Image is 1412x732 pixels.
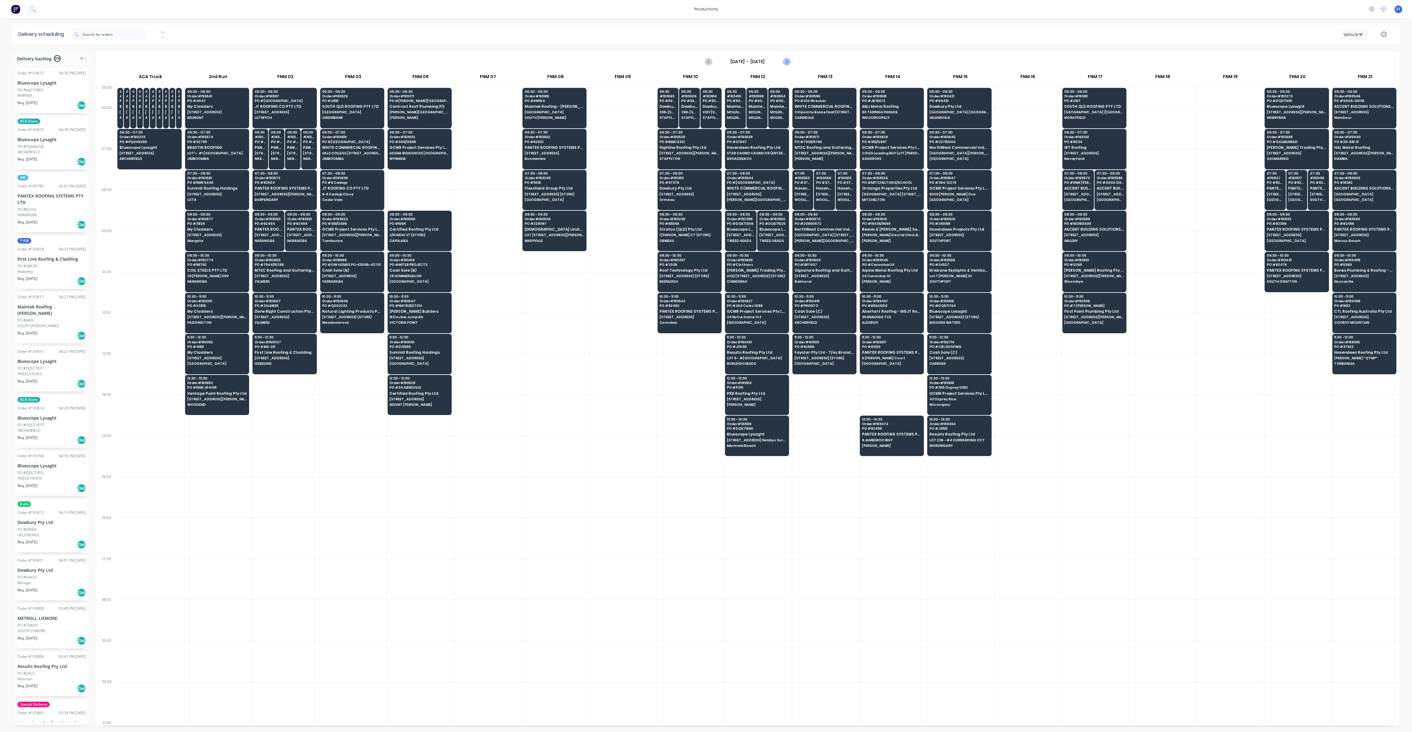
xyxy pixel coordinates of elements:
span: Order # 193591 [862,94,921,98]
span: NARANGBA [271,157,282,160]
span: # 193456 [145,94,147,98]
span: PO # DQ571662 [126,99,128,103]
span: # 193145 [271,135,282,139]
div: FNM 15 [927,71,994,85]
span: [STREET_ADDRESS] (STORE) [287,151,298,155]
span: ARCHERFIELD [120,116,121,119]
span: Order # 193645 [929,135,989,139]
span: [STREET_ADDRESS] (STORE) [271,151,282,155]
span: ARCHERFIELD [178,116,180,119]
span: 06:30 - 07:30 [525,130,584,134]
span: Maintek Roofing - [PERSON_NAME] [727,104,744,108]
span: 05:30 [120,90,121,93]
span: Order # 193668 [1267,135,1326,139]
span: ARCHERFIELD [139,116,141,119]
span: PO # 6999 A [525,99,584,103]
div: 04:36 PM [DATE] [59,70,86,76]
span: 06:30 - 07:30 [862,130,921,134]
span: Order # 193611 [1064,94,1124,98]
span: PO # DQ571202 [152,99,154,103]
span: PO # 82309 [659,99,676,103]
span: 80 TARINGA PARADE [862,110,921,114]
span: 05:30 [152,90,154,93]
span: PO # 316/12697 [862,140,921,144]
span: Order # 193615 [525,94,584,98]
span: # 193519 [178,94,180,98]
span: PO # [PERSON_NAME][GEOGRAPHIC_DATA] [389,99,449,103]
span: PO # 6347 [749,99,765,103]
span: Dowbury Pty Ltd [681,104,698,108]
div: productivity [691,5,721,14]
span: Bluescope Lysaght [126,104,128,108]
span: 05:30 - 06:30 [862,90,921,93]
span: [PERSON_NAME][GEOGRAPHIC_DATA] [PERSON_NAME] [389,110,449,114]
span: STAR CASINO CASINO DR (ENTER FROM [PERSON_NAME] DR) [727,151,786,155]
span: [STREET_ADDRESS][PERSON_NAME] (STORE) [171,110,173,114]
span: Dowbury Pty Ltd [659,104,676,108]
span: Order # 193595 [795,94,854,98]
span: 05:30 [145,90,147,93]
span: JIMBOOMBA [322,157,381,160]
span: 06:30 - 07:30 [389,130,449,134]
span: PO # 82311 [703,99,719,103]
span: PO # 32799 [187,140,247,144]
span: SOUTH [PERSON_NAME] [525,116,584,119]
span: WHITE COMMERCIAL ROOFING PTY LTD [795,104,854,108]
span: 06:30 - 07:30 [1334,130,1394,134]
span: [STREET_ADDRESS] [120,151,179,155]
div: FNM 09 [589,71,656,85]
span: PO # 322 Wrecker [795,99,854,103]
span: 05:30 [727,90,744,93]
div: Order # 193672 [17,70,44,76]
span: PO # 2618 [322,99,381,103]
div: 07:00 [96,145,117,186]
div: FNM 03 [319,71,386,85]
div: Vehicle [1344,31,1361,38]
span: PO # RMK 12321 [659,140,719,144]
span: NorthWest Commercial Industries (QLD) P/L [929,145,989,149]
span: ARCHERFIELD [145,116,147,119]
span: SOUTH QLD ROOFING PTY LTD [1064,104,1124,108]
span: BELMONT [187,116,247,119]
span: MOLENDINAR STORAGE 2A INDUSTRIAL AV [770,110,787,114]
span: PO # DQ571627 [165,99,167,103]
span: STAPYLTON [681,116,698,119]
span: NARANGBA [303,157,314,160]
span: GREENBANK [322,116,381,119]
span: [STREET_ADDRESS] (STORE) [255,151,266,155]
span: [STREET_ADDRESS][PERSON_NAME] (STORE) [132,110,134,114]
span: 06:30 - 07:30 [659,130,719,134]
span: PO # [GEOGRAPHIC_DATA] [322,140,381,144]
span: [STREET_ADDRESS][PERSON_NAME] (STORE) [165,110,167,114]
span: # 193087 [152,94,154,98]
div: FNM 12 [724,71,791,85]
span: PO # 82501 [525,140,584,144]
span: PO # JB 15672 [862,99,921,103]
span: [STREET_ADDRESS][PERSON_NAME] (STORE) [158,110,160,114]
span: [STREET_ADDRESS][PERSON_NAME] (STORE) [178,110,180,114]
span: 05:30 [171,90,173,93]
span: 05:30 - 06:30 [255,90,314,93]
div: FNM 17 [1062,71,1129,85]
span: Delivery backlog [17,55,51,62]
div: Bluescope Lysaght [17,80,86,86]
span: [GEOGRAPHIC_DATA] [GEOGRAPHIC_DATA] [929,110,989,114]
span: ARCHERFIELD [120,157,179,160]
span: PO # 7939/9796 [795,140,854,144]
span: # 193614 [703,94,719,98]
span: JT ROOFING CO PTY LTD [255,104,314,108]
span: ARCHERFIELD [158,116,160,119]
div: Order # 193819 [17,127,44,133]
span: 206 [54,55,61,62]
span: [STREET_ADDRESS] (STORE) [303,151,314,155]
span: 06:30 [303,130,314,134]
span: 06:30 - 07:30 [322,130,381,134]
span: 05:30 [126,90,128,93]
span: [STREET_ADDRESS] [187,110,247,114]
span: SOUTH QLD ROOFING PTY LTD [322,104,381,108]
span: Order # 193641 [187,94,247,98]
span: 05:30 [158,90,160,93]
span: Highline Roofing Pty Ltd [659,145,719,149]
span: Order # 193273 [1267,94,1326,98]
span: Contract Roof Plumbing P/L [389,104,449,108]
